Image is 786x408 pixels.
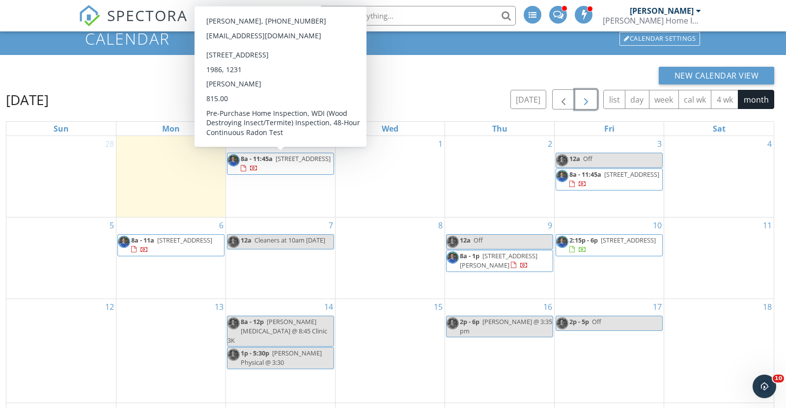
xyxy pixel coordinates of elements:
[131,236,212,254] a: 8a - 11a [STREET_ADDRESS]
[649,90,679,109] button: week
[546,136,554,152] a: Go to October 2, 2025
[225,217,335,299] td: Go to October 7, 2025
[460,236,471,245] span: 12a
[625,90,649,109] button: day
[213,136,225,152] a: Go to September 29, 2025
[510,90,546,109] button: [DATE]
[103,136,116,152] a: Go to September 28, 2025
[116,136,225,217] td: Go to September 29, 2025
[436,218,445,233] a: Go to October 8, 2025
[241,154,273,163] span: 8a - 11:45a
[103,299,116,315] a: Go to October 12, 2025
[556,170,568,182] img: rick__fb_photo_2.jpg
[555,299,664,403] td: Go to October 17, 2025
[761,218,774,233] a: Go to October 11, 2025
[474,236,483,245] span: Off
[213,299,225,315] a: Go to October 13, 2025
[241,349,322,367] span: [PERSON_NAME] Physical @ 3:30
[276,154,331,163] span: [STREET_ADDRESS]
[157,236,212,245] span: [STREET_ADDRESS]
[460,251,537,270] a: 8a - 1p [STREET_ADDRESS][PERSON_NAME]
[773,375,784,382] span: 10
[335,299,445,403] td: Go to October 15, 2025
[436,136,445,152] a: Go to October 1, 2025
[711,122,728,136] a: Saturday
[583,154,592,163] span: Off
[738,90,774,109] button: month
[555,217,664,299] td: Go to October 10, 2025
[447,317,459,329] img: rick__fb_photo_2.jpg
[460,317,479,326] span: 2p - 6p
[445,299,555,403] td: Go to October 16, 2025
[327,218,335,233] a: Go to October 7, 2025
[602,122,617,136] a: Friday
[227,317,327,345] span: [PERSON_NAME][MEDICAL_DATA] @ 8:45 Clinic 3K
[447,251,459,264] img: rick__fb_photo_2.jpg
[6,136,116,217] td: Go to September 28, 2025
[569,170,659,188] a: 8a - 11:45a [STREET_ADDRESS]
[116,217,225,299] td: Go to October 6, 2025
[227,317,240,329] img: rick__fb_photo_2.jpg
[569,154,580,163] span: 12a
[678,90,712,109] button: cal wk
[556,317,568,329] img: rick__fb_photo_2.jpg
[322,136,335,152] a: Go to September 30, 2025
[765,136,774,152] a: Go to October 4, 2025
[227,349,240,361] img: rick__fb_photo_2.jpg
[603,90,625,109] button: list
[227,153,334,175] a: 8a - 11:45a [STREET_ADDRESS]
[546,218,554,233] a: Go to October 9, 2025
[651,299,664,315] a: Go to October 17, 2025
[556,234,663,256] a: 2:15p - 6p [STREET_ADDRESS]
[555,136,664,217] td: Go to October 3, 2025
[432,299,445,315] a: Go to October 15, 2025
[445,136,555,217] td: Go to October 2, 2025
[227,154,240,166] img: rick__fb_photo_2.jpg
[335,217,445,299] td: Go to October 8, 2025
[569,170,601,179] span: 8a - 11:45a
[107,5,188,26] span: SPECTORA
[217,218,225,233] a: Go to October 6, 2025
[6,217,116,299] td: Go to October 5, 2025
[651,218,664,233] a: Go to October 10, 2025
[556,154,568,166] img: rick__fb_photo_2.jpg
[241,154,331,172] a: 8a - 11:45a [STREET_ADDRESS]
[569,317,589,326] span: 2p - 5p
[541,299,554,315] a: Go to October 16, 2025
[460,317,552,335] span: [PERSON_NAME] @ 3:35 pm
[655,136,664,152] a: Go to October 3, 2025
[753,375,776,398] iframe: Intercom live chat
[79,13,188,34] a: SPECTORA
[6,299,116,403] td: Go to October 12, 2025
[254,236,325,245] span: Cleaners at 10am [DATE]
[271,122,289,136] a: Tuesday
[630,6,694,16] div: [PERSON_NAME]
[711,90,738,109] button: 4 wk
[575,89,598,109] button: Next month
[490,122,509,136] a: Thursday
[552,89,575,109] button: Previous month
[664,299,774,403] td: Go to October 18, 2025
[85,30,701,47] h1: Calendar
[603,16,701,26] div: Doherty Home Inspections
[569,236,598,245] span: 2:15p - 6p
[322,299,335,315] a: Go to October 14, 2025
[241,349,269,357] span: 1p - 5:30p
[659,67,775,84] button: New Calendar View
[108,218,116,233] a: Go to October 5, 2025
[664,136,774,217] td: Go to October 4, 2025
[131,236,154,245] span: 8a - 11a
[118,236,130,248] img: rick__fb_photo_2.jpg
[592,317,601,326] span: Off
[556,236,568,248] img: rick__fb_photo_2.jpg
[225,299,335,403] td: Go to October 14, 2025
[116,299,225,403] td: Go to October 13, 2025
[556,168,663,190] a: 8a - 11:45a [STREET_ADDRESS]
[447,236,459,248] img: rick__fb_photo_2.jpg
[619,32,700,46] div: Calendar Settings
[761,299,774,315] a: Go to October 18, 2025
[6,90,49,109] h2: [DATE]
[225,136,335,217] td: Go to September 30, 2025
[446,250,553,272] a: 8a - 1p [STREET_ADDRESS][PERSON_NAME]
[460,251,479,260] span: 8a - 1p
